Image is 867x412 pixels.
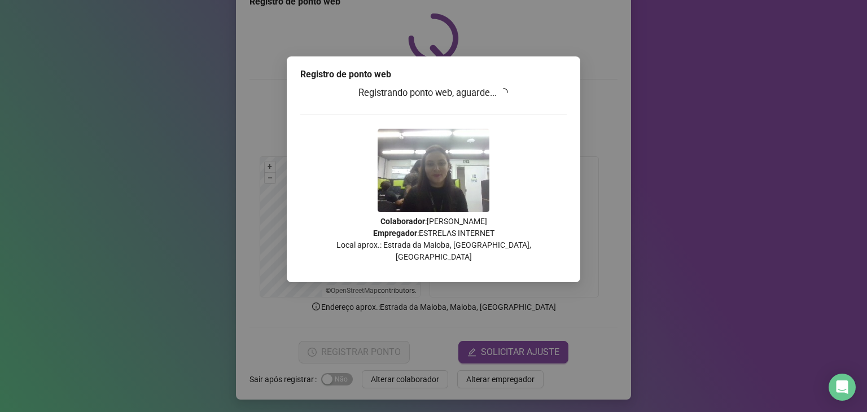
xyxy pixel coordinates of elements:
[300,216,567,263] p: : [PERSON_NAME] : ESTRELAS INTERNET Local aprox.: Estrada da Maioba, [GEOGRAPHIC_DATA], [GEOGRAPH...
[498,87,509,98] span: loading
[829,374,856,401] div: Open Intercom Messenger
[373,229,417,238] strong: Empregador
[380,217,425,226] strong: Colaborador
[378,129,489,212] img: 2Q==
[300,86,567,100] h3: Registrando ponto web, aguarde...
[300,68,567,81] div: Registro de ponto web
